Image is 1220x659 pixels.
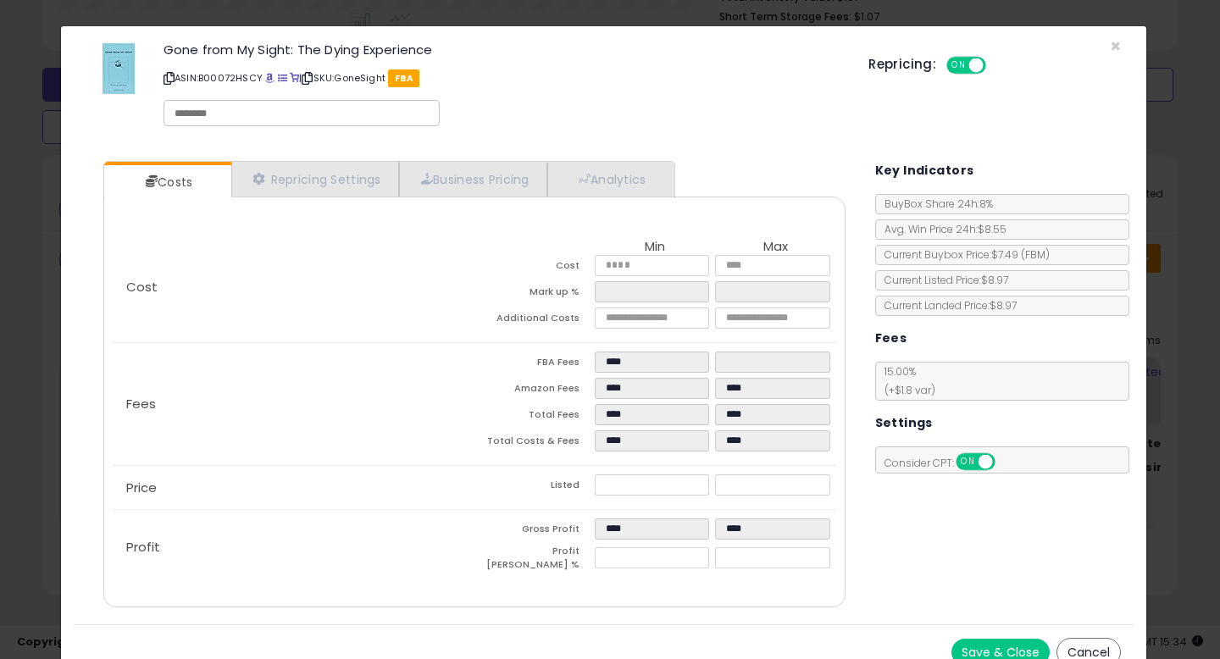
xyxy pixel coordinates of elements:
[876,222,1006,236] span: Avg. Win Price 24h: $8.55
[876,273,1008,287] span: Current Listed Price: $8.97
[231,162,399,197] a: Repricing Settings
[957,455,979,469] span: ON
[876,383,935,397] span: (+$1.8 var)
[876,298,1017,313] span: Current Landed Price: $8.97
[474,352,595,378] td: FBA Fees
[474,281,595,307] td: Mark up %
[388,69,419,87] span: FBA
[474,474,595,501] td: Listed
[991,247,1050,262] span: $7.49
[1110,34,1121,58] span: ×
[876,247,1050,262] span: Current Buybox Price:
[715,240,835,255] th: Max
[399,162,547,197] a: Business Pricing
[474,404,595,430] td: Total Fees
[164,64,843,91] p: ASIN: B00072HSCY | SKU: GoneSight
[104,165,230,199] a: Costs
[992,455,1019,469] span: OFF
[474,430,595,457] td: Total Costs & Fees
[474,545,595,576] td: Profit [PERSON_NAME] %
[875,328,907,349] h5: Fees
[875,413,933,434] h5: Settings
[595,240,715,255] th: Min
[876,456,1018,470] span: Consider CPT:
[290,71,299,85] a: Your listing only
[278,71,287,85] a: All offer listings
[474,518,595,545] td: Gross Profit
[474,255,595,281] td: Cost
[113,540,474,554] p: Profit
[474,307,595,334] td: Additional Costs
[876,197,993,211] span: BuyBox Share 24h: 8%
[265,71,274,85] a: BuyBox page
[868,58,936,71] h5: Repricing:
[984,58,1011,73] span: OFF
[113,397,474,411] p: Fees
[547,162,673,197] a: Analytics
[474,378,595,404] td: Amazon Fees
[876,364,935,397] span: 15.00 %
[1021,247,1050,262] span: ( FBM )
[103,43,135,94] img: 415+cf2HvtL._SL60_.jpg
[948,58,969,73] span: ON
[113,280,474,294] p: Cost
[875,160,974,181] h5: Key Indicators
[164,43,843,56] h3: Gone from My Sight: The Dying Experience
[113,481,474,495] p: Price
